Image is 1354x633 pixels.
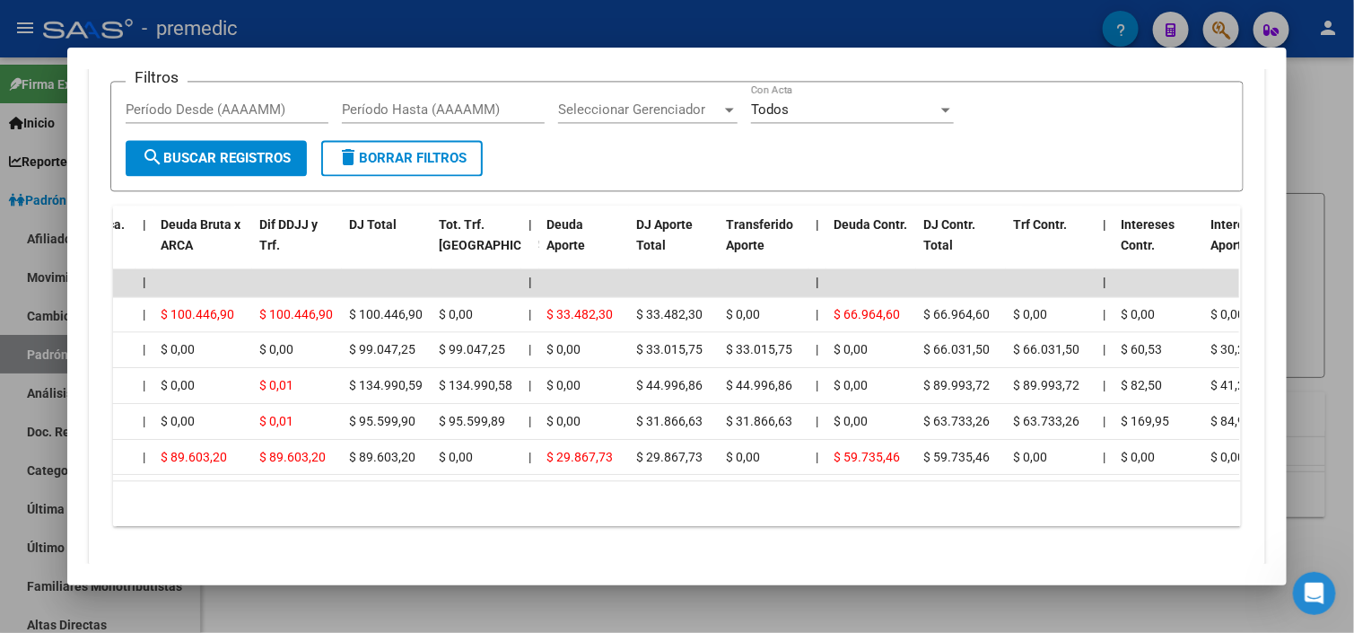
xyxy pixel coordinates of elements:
span: $ 169,95 [1121,414,1169,428]
span: DJ Aporte Total [636,217,693,252]
datatable-header-cell: Deuda Bruta x ARCA [153,206,252,285]
span: $ 29.867,73 [636,450,703,464]
span: Deuda Bruta x ARCA [161,217,240,252]
span: | [816,342,818,356]
datatable-header-cell: DJ Aporte Total [629,206,719,285]
datatable-header-cell: | [808,206,826,285]
datatable-header-cell: | [135,206,153,285]
span: | [528,414,531,428]
span: | [143,414,145,428]
span: | [1103,217,1106,232]
span: Transferido Aporte [726,217,793,252]
span: $ 100.446,90 [349,307,423,321]
h3: Filtros [126,67,188,87]
span: Acta Fisca. [62,217,125,232]
span: $ 134.990,58 [439,378,512,392]
button: Borrar Filtros [321,140,483,176]
datatable-header-cell: Dif DDJJ y Trf. [252,206,342,285]
datatable-header-cell: DJ Contr. Total [916,206,1006,285]
mat-icon: search [142,146,163,168]
span: $ 134.990,59 [349,378,423,392]
span: $ 0,00 [834,342,868,356]
span: | [143,342,145,356]
span: Deuda Aporte [546,217,585,252]
span: $ 44.996,86 [726,378,792,392]
span: Deuda Contr. [834,217,907,232]
span: | [528,342,531,356]
mat-icon: delete [337,146,359,168]
span: $ 0,00 [1013,307,1047,321]
span: $ 0,00 [726,307,760,321]
span: $ 0,00 [439,450,473,464]
span: | [143,217,146,232]
span: $ 0,00 [834,378,868,392]
span: | [816,217,819,232]
span: Seleccionar Gerenciador [558,101,721,118]
span: $ 33.015,75 [636,342,703,356]
span: | [816,378,818,392]
span: | [1103,378,1105,392]
span: $ 0,00 [1121,450,1155,464]
span: $ 66.031,50 [1013,342,1079,356]
span: | [528,275,532,289]
span: | [1103,307,1105,321]
span: | [143,275,146,289]
span: $ 41,25 [1210,378,1252,392]
span: Intereses Contr. [1121,217,1175,252]
span: $ 0,00 [834,414,868,428]
span: $ 0,00 [161,414,195,428]
datatable-header-cell: Tot. Trf. Bruto [432,206,521,285]
iframe: Intercom live chat [1293,572,1336,615]
span: $ 63.733,26 [923,414,990,428]
span: $ 84,98 [1210,414,1252,428]
span: | [528,450,531,464]
span: Trf Contr. [1013,217,1067,232]
datatable-header-cell: DJ Total [342,206,432,285]
span: | [143,378,145,392]
span: | [143,307,145,321]
span: $ 0,00 [439,307,473,321]
span: Dif DDJJ y Trf. [259,217,318,252]
span: | [528,217,532,232]
datatable-header-cell: Intereses Aporte [1203,206,1293,285]
span: $ 66.964,60 [923,307,990,321]
datatable-header-cell: Deuda Contr. [826,206,916,285]
span: | [528,378,531,392]
datatable-header-cell: Intereses Contr. [1114,206,1203,285]
datatable-header-cell: Trf Contr. [1006,206,1096,285]
span: | [528,307,531,321]
datatable-header-cell: | [1096,206,1114,285]
span: $ 99.047,25 [439,342,505,356]
span: | [1103,275,1106,289]
span: $ 0,01 [259,378,293,392]
span: DJ Contr. Total [923,217,975,252]
span: Tot. Trf. [GEOGRAPHIC_DATA] [439,217,561,252]
span: $ 95.599,89 [439,414,505,428]
span: $ 0,00 [546,342,581,356]
span: $ 89.603,20 [161,450,227,464]
span: $ 0,00 [259,342,293,356]
span: $ 0,00 [1121,307,1155,321]
span: | [1103,414,1105,428]
span: Borrar Filtros [337,150,467,166]
span: $ 29.867,73 [546,450,613,464]
span: $ 0,00 [546,378,581,392]
span: $ 95.599,90 [349,414,415,428]
span: $ 0,00 [1013,450,1047,464]
span: $ 0,00 [161,378,195,392]
span: $ 60,53 [1121,342,1162,356]
span: $ 100.446,90 [161,307,234,321]
datatable-header-cell: Deuda Aporte [539,206,629,285]
span: $ 59.735,46 [834,450,900,464]
span: $ 31.866,63 [636,414,703,428]
span: | [1103,342,1105,356]
span: $ 44.996,86 [636,378,703,392]
span: $ 59.735,46 [923,450,990,464]
span: $ 99.047,25 [349,342,415,356]
span: $ 63.733,26 [1013,414,1079,428]
span: $ 82,50 [1121,378,1162,392]
span: $ 31.866,63 [726,414,792,428]
span: Intereses Aporte [1210,217,1264,252]
span: DJ Total [349,217,397,232]
span: $ 0,00 [161,342,195,356]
